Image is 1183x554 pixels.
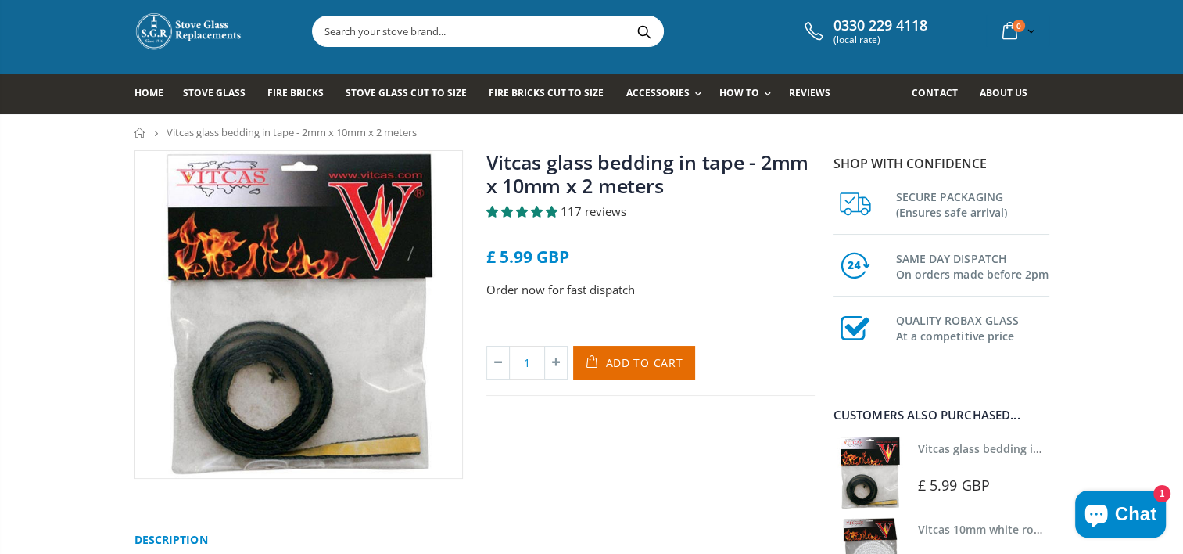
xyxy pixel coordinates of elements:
span: Add to Cart [606,355,683,370]
a: 0 [996,16,1038,46]
img: Stove Glass Replacement [134,12,244,51]
span: Stove Glass Cut To Size [346,86,467,99]
span: Fire Bricks [267,86,324,99]
img: Vitcas stove glass bedding in tape [833,437,906,509]
a: Fire Bricks [267,74,335,114]
button: Search [626,16,661,46]
a: Fire Bricks Cut To Size [489,74,615,114]
img: vitcas-stove-tape-self-adhesive-black_800x_crop_center.jpg [135,151,462,478]
a: Reviews [789,74,842,114]
a: Stove Glass Cut To Size [346,74,479,114]
a: 0330 229 4118 (local rate) [801,17,927,45]
span: Accessories [626,86,689,99]
button: Add to Cart [573,346,696,380]
h3: QUALITY ROBAX GLASS At a competitive price [896,310,1049,344]
span: Contact [912,86,957,99]
span: Vitcas glass bedding in tape - 2mm x 10mm x 2 meters [167,125,417,139]
a: How To [719,74,779,114]
input: Search your stove brand... [313,16,838,46]
span: How To [719,86,759,99]
a: Home [134,128,146,138]
span: Fire Bricks Cut To Size [489,86,604,99]
a: Stove Glass [183,74,257,114]
a: Contact [912,74,969,114]
a: Accessories [626,74,708,114]
span: Stove Glass [183,86,246,99]
span: (local rate) [833,34,927,45]
a: About us [979,74,1038,114]
span: £ 5.99 GBP [486,246,569,268]
span: 117 reviews [561,203,626,219]
span: 0 [1013,20,1025,32]
inbox-online-store-chat: Shopify online store chat [1070,491,1170,541]
span: £ 5.99 GBP [918,476,990,495]
span: Reviews [789,86,830,99]
span: 4.85 stars [486,203,561,219]
span: 0330 229 4118 [833,17,927,34]
div: Customers also purchased... [833,409,1049,421]
p: Order now for fast dispatch [486,281,815,299]
a: Vitcas glass bedding in tape - 2mm x 10mm x 2 meters [486,149,809,199]
h3: SECURE PACKAGING (Ensures safe arrival) [896,186,1049,221]
p: Shop with confidence [833,154,1049,173]
a: Home [134,74,175,114]
h3: SAME DAY DISPATCH On orders made before 2pm [896,248,1049,282]
span: Home [134,86,163,99]
span: About us [979,86,1027,99]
